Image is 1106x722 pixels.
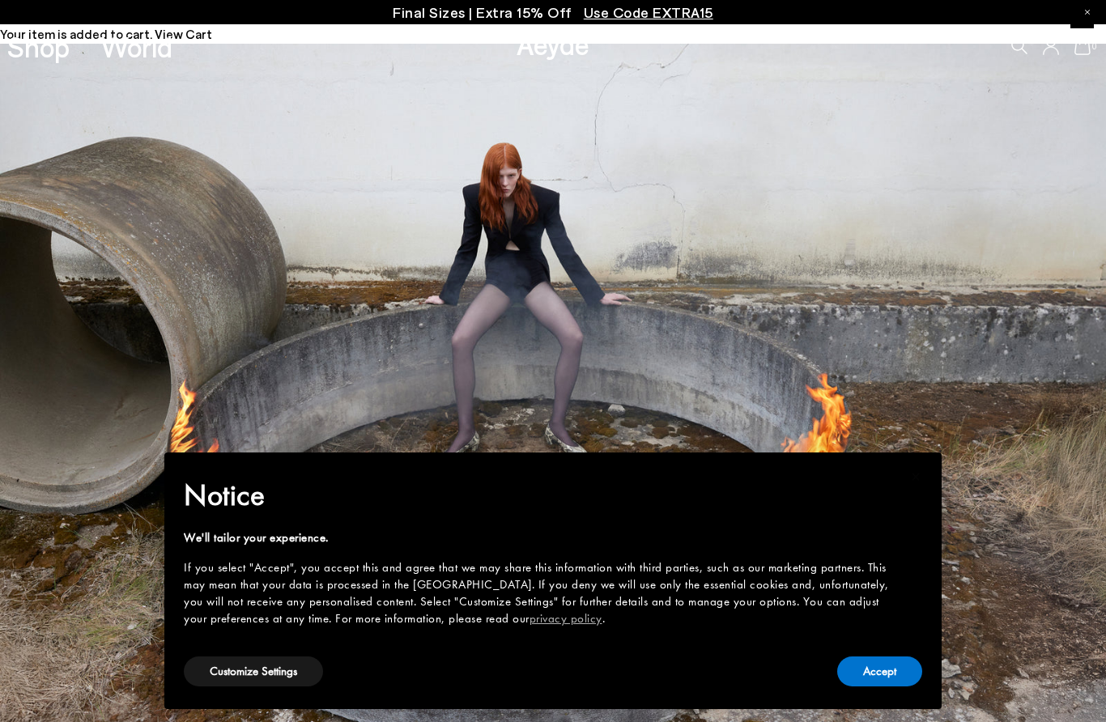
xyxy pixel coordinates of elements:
[896,457,935,496] button: Close this notice
[911,464,921,489] span: ×
[184,474,896,516] h2: Notice
[184,656,323,686] button: Customize Settings
[184,529,896,546] div: We'll tailor your experience.
[530,610,602,626] a: privacy policy
[837,656,922,686] button: Accept
[184,559,896,627] div: If you select "Accept", you accept this and agree that we may share this information with third p...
